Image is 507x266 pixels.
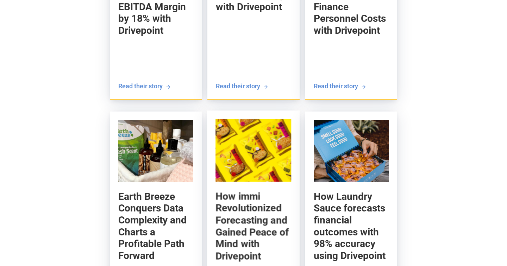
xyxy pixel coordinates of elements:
[118,82,163,90] div: Read their story
[215,190,291,262] h5: How immi Revolutionized Forecasting and Gained Peace of Mind with Drivepoint
[314,191,389,262] h5: How Laundry Sauce forecasts financial outcomes with 98% accuracy using Drivepoint
[314,82,358,90] div: Read their story
[216,82,260,90] div: Read their story
[118,120,193,182] img: Earth Breeze Conquers Data Complexity and Charts a Profitable Path Forward
[472,232,507,266] iframe: Chat Widget
[118,191,193,262] h5: Earth Breeze Conquers Data Complexity and Charts a Profitable Path Forward
[215,119,291,182] img: How immi Revolutionized Forecasting and Gained Peace of Mind with Drivepoint
[314,120,389,182] img: How Laundry Sauce forecasts financial outcomes with 98% accuracy using Drivepoint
